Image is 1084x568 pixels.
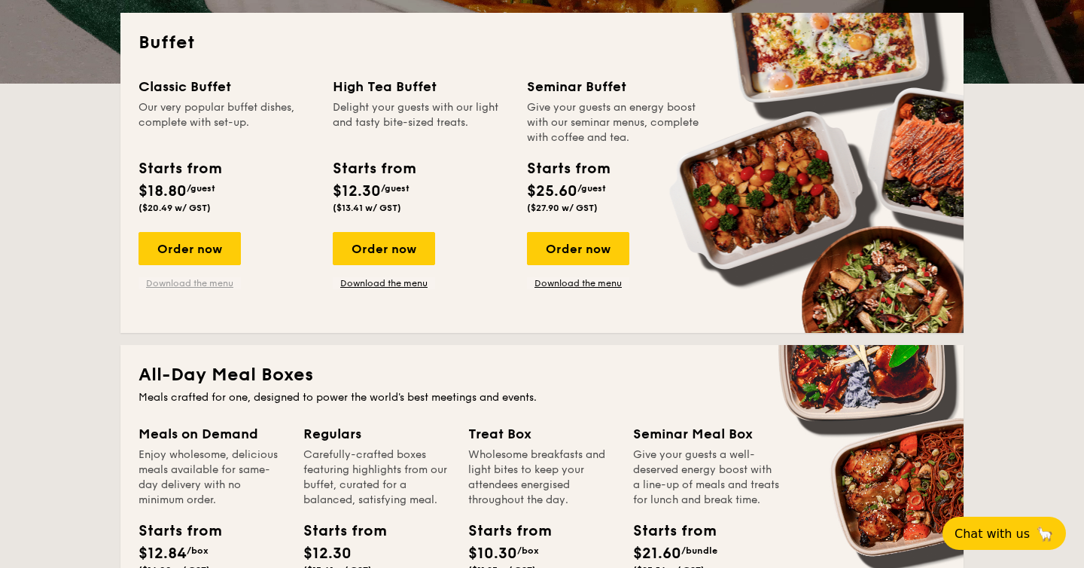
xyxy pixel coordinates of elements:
div: Order now [527,232,629,265]
h2: Buffet [139,31,945,55]
span: $12.30 [333,182,381,200]
div: Order now [139,232,241,265]
div: Starts from [139,157,221,180]
div: High Tea Buffet [333,76,509,97]
span: Chat with us [955,527,1030,541]
a: Download the menu [139,277,241,289]
div: Give your guests a well-deserved energy boost with a line-up of meals and treats for lunch and br... [633,447,780,508]
div: Enjoy wholesome, delicious meals available for same-day delivery with no minimum order. [139,447,285,508]
span: /box [187,545,209,556]
a: Download the menu [333,277,435,289]
span: /bundle [681,545,717,556]
span: $21.60 [633,545,681,563]
div: Meals on Demand [139,423,285,444]
button: Chat with us🦙 [942,517,1066,550]
span: $12.84 [139,545,187,563]
span: /guest [577,183,606,194]
div: Order now [333,232,435,265]
div: Treat Box [468,423,615,444]
div: Give your guests an energy boost with our seminar menus, complete with coffee and tea. [527,100,703,145]
span: ($13.41 w/ GST) [333,203,401,213]
span: ($27.90 w/ GST) [527,203,598,213]
div: Delight your guests with our light and tasty bite-sized treats. [333,100,509,145]
div: Starts from [139,520,206,542]
div: Seminar Meal Box [633,423,780,444]
span: $10.30 [468,545,517,563]
span: $18.80 [139,182,187,200]
div: Regulars [303,423,450,444]
div: Meals crafted for one, designed to power the world's best meetings and events. [139,390,945,405]
div: Our very popular buffet dishes, complete with set-up. [139,100,315,145]
span: ($20.49 w/ GST) [139,203,211,213]
h2: All-Day Meal Boxes [139,363,945,387]
div: Carefully-crafted boxes featuring highlights from our buffet, curated for a balanced, satisfying ... [303,447,450,508]
div: Starts from [527,157,609,180]
div: Starts from [633,520,701,542]
a: Download the menu [527,277,629,289]
div: Starts from [333,157,415,180]
div: Wholesome breakfasts and light bites to keep your attendees energised throughout the day. [468,447,615,508]
span: /box [517,545,539,556]
span: $12.30 [303,545,352,563]
span: 🦙 [1036,525,1054,542]
div: Classic Buffet [139,76,315,97]
div: Starts from [468,520,536,542]
span: /guest [381,183,410,194]
span: /guest [187,183,215,194]
div: Seminar Buffet [527,76,703,97]
span: $25.60 [527,182,577,200]
div: Starts from [303,520,371,542]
